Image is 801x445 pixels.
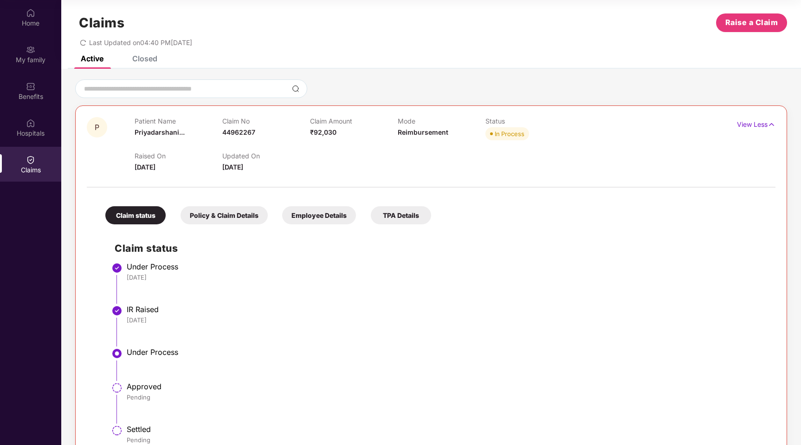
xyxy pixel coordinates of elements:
[127,273,766,281] div: [DATE]
[135,117,222,125] p: Patient Name
[81,54,103,63] div: Active
[181,206,268,224] div: Policy & Claim Details
[222,152,310,160] p: Updated On
[111,262,123,274] img: svg+xml;base64,PHN2ZyBpZD0iU3RlcC1Eb25lLTMyeDMyIiB4bWxucz0iaHR0cDovL3d3dy53My5vcmcvMjAwMC9zdmciIH...
[26,45,35,54] img: svg+xml;base64,PHN2ZyB3aWR0aD0iMjAiIGhlaWdodD0iMjAiIHZpZXdCb3g9IjAgMCAyMCAyMCIgZmlsbD0ibm9uZSIgeG...
[292,85,299,92] img: svg+xml;base64,PHN2ZyBpZD0iU2VhcmNoLTMyeDMyIiB4bWxucz0iaHR0cDovL3d3dy53My5vcmcvMjAwMC9zdmciIHdpZH...
[89,39,192,46] span: Last Updated on 04:40 PM[DATE]
[495,129,524,138] div: In Process
[737,117,775,130] p: View Less
[222,163,243,171] span: [DATE]
[127,316,766,324] div: [DATE]
[111,382,123,393] img: svg+xml;base64,PHN2ZyBpZD0iU3RlcC1QZW5kaW5nLTMyeDMyIiB4bWxucz0iaHR0cDovL3d3dy53My5vcmcvMjAwMC9zdm...
[115,241,766,256] h2: Claim status
[111,348,123,359] img: svg+xml;base64,PHN2ZyBpZD0iU3RlcC1BY3RpdmUtMzJ4MzIiIHhtbG5zPSJodHRwOi8vd3d3LnczLm9yZy8yMDAwL3N2Zy...
[127,305,766,314] div: IR Raised
[79,15,124,31] h1: Claims
[222,128,255,136] span: 44962267
[135,128,185,136] span: Priyadarshani...
[135,152,222,160] p: Raised On
[485,117,573,125] p: Status
[26,155,35,164] img: svg+xml;base64,PHN2ZyBpZD0iQ2xhaW0iIHhtbG5zPSJodHRwOi8vd3d3LnczLm9yZy8yMDAwL3N2ZyIgd2lkdGg9IjIwIi...
[26,118,35,128] img: svg+xml;base64,PHN2ZyBpZD0iSG9zcGl0YWxzIiB4bWxucz0iaHR0cDovL3d3dy53My5vcmcvMjAwMC9zdmciIHdpZHRoPS...
[768,119,775,130] img: svg+xml;base64,PHN2ZyB4bWxucz0iaHR0cDovL3d3dy53My5vcmcvMjAwMC9zdmciIHdpZHRoPSIxNyIgaGVpZ2h0PSIxNy...
[127,393,766,401] div: Pending
[26,82,35,91] img: svg+xml;base64,PHN2ZyBpZD0iQmVuZWZpdHMiIHhtbG5zPSJodHRwOi8vd3d3LnczLm9yZy8yMDAwL3N2ZyIgd2lkdGg9Ij...
[282,206,356,224] div: Employee Details
[725,17,778,28] span: Raise a Claim
[111,425,123,436] img: svg+xml;base64,PHN2ZyBpZD0iU3RlcC1QZW5kaW5nLTMyeDMyIiB4bWxucz0iaHR0cDovL3d3dy53My5vcmcvMjAwMC9zdm...
[105,206,166,224] div: Claim status
[127,436,766,444] div: Pending
[95,124,99,131] span: P
[127,347,766,357] div: Under Process
[371,206,431,224] div: TPA Details
[26,8,35,18] img: svg+xml;base64,PHN2ZyBpZD0iSG9tZSIgeG1sbnM9Imh0dHA6Ly93d3cudzMub3JnLzIwMDAvc3ZnIiB3aWR0aD0iMjAiIG...
[127,425,766,434] div: Settled
[111,305,123,316] img: svg+xml;base64,PHN2ZyBpZD0iU3RlcC1Eb25lLTMyeDMyIiB4bWxucz0iaHR0cDovL3d3dy53My5vcmcvMjAwMC9zdmciIH...
[80,39,86,46] span: redo
[310,128,336,136] span: ₹92,030
[716,13,787,32] button: Raise a Claim
[398,128,448,136] span: Reimbursement
[310,117,398,125] p: Claim Amount
[135,163,155,171] span: [DATE]
[127,382,766,391] div: Approved
[132,54,157,63] div: Closed
[398,117,485,125] p: Mode
[222,117,310,125] p: Claim No
[127,262,766,271] div: Under Process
